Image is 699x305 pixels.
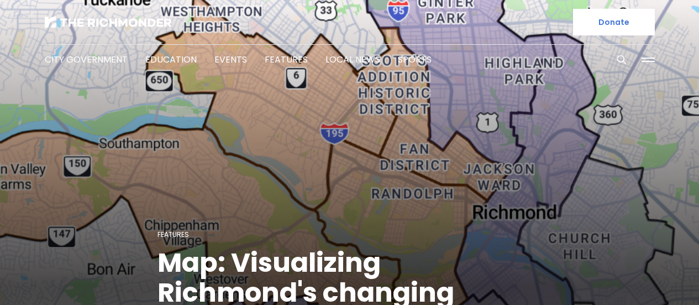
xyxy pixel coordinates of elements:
a: Donate [573,9,655,35]
button: Search this site [613,51,630,68]
a: City Government [45,53,128,66]
a: Education [145,53,197,66]
a: Events [214,53,247,66]
a: Features [157,230,189,239]
a: Local News [325,53,380,66]
img: The Richmonder [45,17,172,28]
a: Sports [398,53,432,66]
a: Features [265,53,308,66]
